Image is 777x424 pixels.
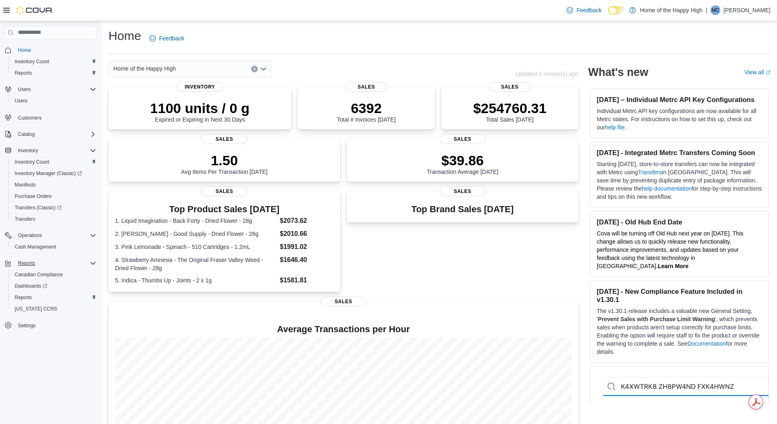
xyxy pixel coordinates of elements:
[642,185,692,192] a: help documentation
[321,297,366,306] span: Sales
[15,70,32,76] span: Reports
[427,152,498,169] p: $39.86
[15,129,96,139] span: Catalog
[11,191,55,201] a: Purchase Orders
[11,180,39,190] a: Manifests
[115,256,277,272] dt: 4. Strawberry Amnesia - The Original Fraser Valley Weed - Dried Flower - 28g
[15,244,56,250] span: Cash Management
[280,275,334,285] dd: $1581.81
[597,230,744,269] span: Cova will be turning off Old Hub next year on [DATE]. This change allows us to quickly release ne...
[8,168,100,179] a: Inventory Manager (Classic)
[11,293,96,302] span: Reports
[150,100,250,116] p: 1100 units / 0 g
[159,34,184,42] span: Feedback
[11,169,85,178] a: Inventory Manager (Classic)
[712,5,719,15] span: MC
[15,231,45,240] button: Operations
[11,214,96,224] span: Transfers
[638,169,662,175] a: Transfers
[597,160,762,201] p: Starting [DATE], store-to-store transfers can now be integrated with Metrc using in [GEOGRAPHIC_D...
[177,82,223,92] span: Inventory
[18,232,42,239] span: Operations
[597,307,762,356] p: The v1.30.1 release includes a valuable new General Setting, ' ', which prevents sales when produ...
[15,320,96,331] span: Settings
[11,68,35,78] a: Reports
[15,98,27,104] span: Users
[427,152,498,175] div: Transaction Average [DATE]
[658,263,688,269] a: Learn More
[113,64,176,73] span: Home of the Happy High
[15,129,38,139] button: Catalog
[489,82,531,92] span: Sales
[18,260,35,266] span: Reports
[440,186,485,196] span: Sales
[605,124,624,131] a: help file
[2,111,100,123] button: Customers
[15,84,96,94] span: Users
[15,271,63,278] span: Canadian Compliance
[597,95,762,104] h3: [DATE] – Individual Metrc API Key Configurations
[181,152,268,175] div: Avg Items Per Transaction [DATE]
[2,84,100,95] button: Users
[201,186,247,196] span: Sales
[280,255,334,265] dd: $1646.40
[251,66,258,72] button: Clear input
[688,340,726,347] a: Documentation
[11,203,65,213] a: Transfers (Classic)
[18,47,31,53] span: Home
[15,258,38,268] button: Reports
[608,6,625,15] input: Dark Mode
[11,304,96,314] span: Washington CCRS
[11,281,96,291] span: Dashboards
[8,179,100,191] button: Manifests
[8,213,100,225] button: Transfers
[11,270,96,280] span: Canadian Compliance
[597,287,762,304] h3: [DATE] - New Compliance Feature Included in v1.30.1
[598,316,715,322] strong: Prevent Sales with Purchase Limit Warning
[8,191,100,202] button: Purchase Orders
[2,129,100,140] button: Catalog
[8,202,100,213] a: Transfers (Classic)
[115,324,572,334] h4: Average Transactions per Hour
[706,5,707,15] p: |
[516,71,578,77] p: Updated 1 minute(s) ago
[15,159,49,165] span: Inventory Count
[15,182,35,188] span: Manifests
[473,100,547,123] div: Total Sales [DATE]
[15,204,62,211] span: Transfers (Classic)
[115,276,277,284] dt: 5. Indica - Thumbs Up - Joints - 2 x 1g
[11,281,51,291] a: Dashboards
[597,218,762,226] h3: [DATE] - Old Hub End Date
[15,146,41,155] button: Inventory
[15,306,57,312] span: [US_STATE] CCRS
[597,107,762,131] p: Individual Metrc API key configurations are now available for all Metrc states. For instructions ...
[115,230,277,238] dt: 2. [PERSON_NAME] - Good Supply - Dried Flower - 28g
[115,204,334,214] h3: Top Product Sales [DATE]
[11,180,96,190] span: Manifests
[576,6,601,14] span: Feedback
[15,193,52,200] span: Purchase Orders
[16,6,53,14] img: Cova
[15,216,35,222] span: Transfers
[744,69,770,75] a: View allExternal link
[115,243,277,251] dt: 3. Pink Lemonade - Spinach - 510 Cartridges - 1.2mL
[2,145,100,156] button: Inventory
[181,152,268,169] p: 1.50
[18,322,35,329] span: Settings
[346,82,387,92] span: Sales
[108,28,141,44] h1: Home
[11,57,96,67] span: Inventory Count
[8,280,100,292] a: Dashboards
[2,230,100,241] button: Operations
[11,191,96,201] span: Purchase Orders
[766,70,770,75] svg: External link
[11,293,35,302] a: Reports
[15,113,45,123] a: Customers
[15,258,96,268] span: Reports
[201,134,247,144] span: Sales
[280,229,334,239] dd: $2010.66
[11,242,59,252] a: Cash Management
[260,66,267,72] button: Open list of options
